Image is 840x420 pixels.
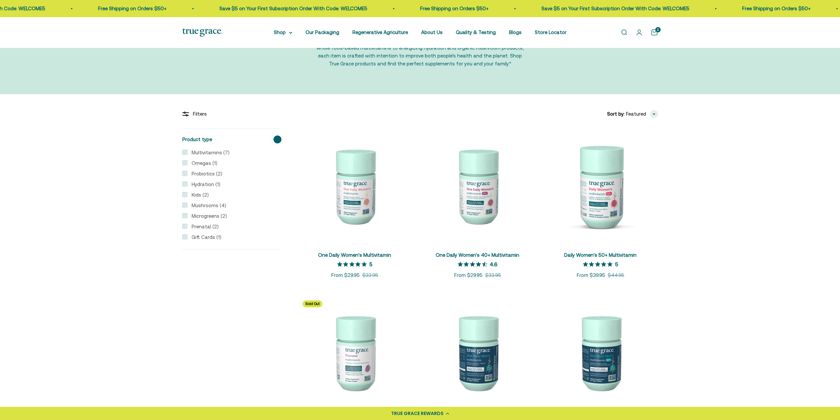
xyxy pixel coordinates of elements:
a: Free Shipping on Orders $50+ [420,6,489,11]
img: One Daily Men's Multivitamin [420,295,535,410]
a: Free Shipping on Orders $50+ [742,6,811,11]
label: Kids (2) [188,191,209,199]
span: Sort by: [607,110,625,118]
p: Save $5 on Your First Subscription Order With Code: WELCOME5 [541,5,689,13]
a: One Daily Women's 40+ Multivitamin [436,252,519,258]
label: Gift Cards (1) [188,233,221,241]
div: Filters [182,110,281,118]
summary: Product type [182,129,281,150]
a: Free Shipping on Orders $50+ [98,6,166,11]
label: Microgreens (2) [188,212,227,220]
a: Blogs [509,29,522,35]
compare-at-price: $33.95 [485,271,501,279]
img: Daily Multivitamin for Immune Support, Energy, Daily Balance, and Healthy Bone Support* Vitamin A... [420,129,535,244]
p: 5 [369,261,372,267]
p: Save $5 on Your First Subscription Order With Code: WELCOME5 [219,5,367,13]
button: Featured [626,110,658,118]
label: Omegas (1) [188,159,217,167]
a: One Daily Women's Multivitamin [318,252,391,258]
div: TRUE GRACE REWARDS [391,410,444,417]
label: Prenatal (2) [188,223,219,231]
a: Store Locator [535,29,566,35]
img: Daily Women's 50+ Multivitamin [543,129,658,244]
summary: Shop [274,28,292,36]
a: Quality & Testing [456,29,496,35]
img: We select ingredients that play a concrete role in true health, and we include them at effective ... [297,129,412,244]
span: Featured [626,110,646,118]
a: Regenerative Agriculture [352,29,408,35]
sale-price: From $29.95 [454,271,483,279]
a: Daily Women's 50+ Multivitamin [564,252,637,258]
cart-count: 2 [655,27,661,32]
sale-price: From $29.95 [331,271,360,279]
span: 5 out of 5 stars rating in total 14 reviews. [583,260,615,269]
a: About Us [421,29,443,35]
p: 5 [615,261,618,267]
sale-price: From $39.95 [577,271,605,279]
compare-at-price: $44.95 [608,271,624,279]
a: Our Packaging [306,29,339,35]
label: Hydration (1) [188,180,220,188]
img: One Daily Men's 40+ Multivitamin [543,295,658,410]
p: Explore our full range of nutrient-dense supplements–From immune-boosting probiotics and whole fo... [313,36,528,68]
label: Probiotics (2) [188,170,222,178]
label: Mushrooms (4) [188,202,226,210]
span: 5 out of 5 stars rating in total 12 reviews. [337,260,369,269]
compare-at-price: $33.95 [362,271,378,279]
label: Multivitamins (7) [188,149,230,157]
img: Daily Multivitamin to Support a Healthy Mom & Baby* For women during pre-conception, pregnancy, a... [297,295,412,410]
span: Product type [182,135,212,143]
p: 4.6 [490,261,497,267]
span: 4.6 out of 5 stars rating in total 25 reviews. [458,260,490,269]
